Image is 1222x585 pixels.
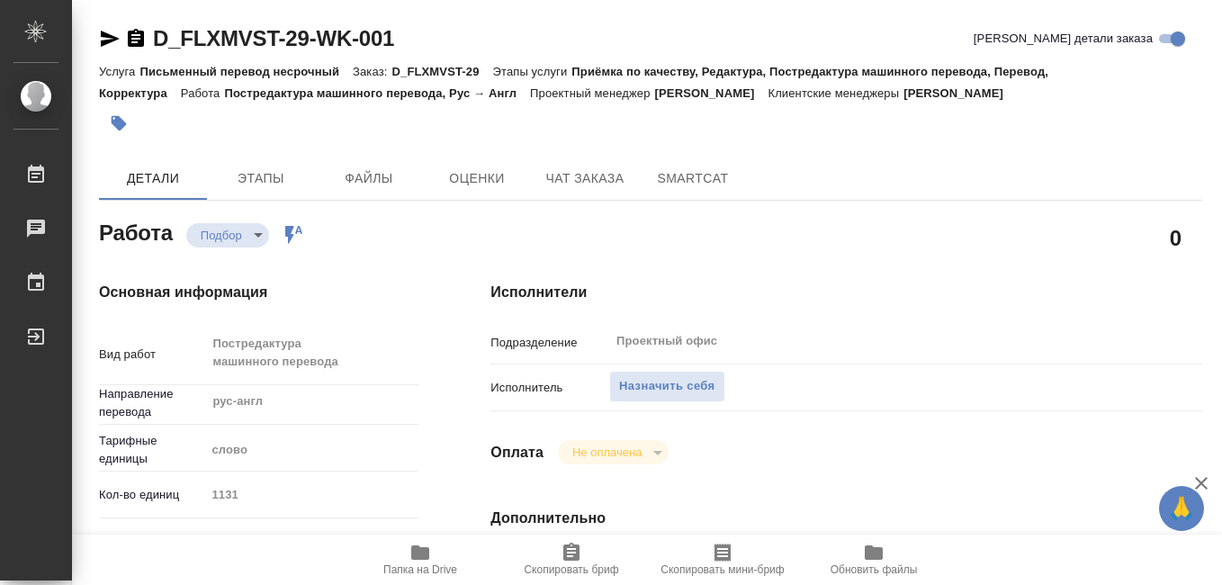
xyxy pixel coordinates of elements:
button: Добавить тэг [99,103,139,143]
span: Назначить себя [619,376,714,397]
span: SmartCat [650,167,736,190]
a: D_FLXMVST-29-WK-001 [153,26,394,50]
button: Подбор [195,228,247,243]
span: Чат заказа [542,167,628,190]
p: Подразделение [490,334,609,352]
h4: Дополнительно [490,508,1202,529]
button: Скопировать ссылку для ЯМессенджера [99,28,121,49]
p: Общая тематика [99,533,205,551]
p: Услуга [99,65,139,78]
p: [PERSON_NAME] [655,86,768,100]
span: Обновить файлы [831,563,918,576]
p: Приёмка по качеству, Редактура, Постредактура машинного перевода, Перевод, Корректура [99,65,1048,100]
div: Техника [205,526,418,557]
h2: 0 [1170,222,1182,253]
span: [PERSON_NAME] детали заказа [974,30,1153,48]
span: Файлы [326,167,412,190]
h2: Работа [99,215,173,247]
button: Назначить себя [609,371,724,402]
p: Вид работ [99,346,205,364]
span: Оценки [434,167,520,190]
span: 🙏 [1166,490,1197,527]
p: Кол-во единиц [99,486,205,504]
span: Папка на Drive [383,563,457,576]
p: Письменный перевод несрочный [139,65,353,78]
input: Пустое поле [205,481,418,508]
p: Исполнитель [490,379,609,397]
span: Скопировать бриф [524,563,618,576]
button: Скопировать ссылку [125,28,147,49]
button: Не оплачена [567,445,647,460]
span: Скопировать мини-бриф [660,563,784,576]
button: Скопировать мини-бриф [647,535,798,585]
h4: Исполнители [490,282,1202,303]
p: Заказ: [353,65,391,78]
span: Этапы [218,167,304,190]
p: Работа [181,86,225,100]
p: Этапы услуги [493,65,572,78]
button: Обновить файлы [798,535,949,585]
p: Постредактура машинного перевода, Рус → Англ [224,86,530,100]
h4: Оплата [490,442,544,463]
p: Тарифные единицы [99,432,205,468]
p: D_FLXMVST-29 [391,65,492,78]
button: Скопировать бриф [496,535,647,585]
h4: Основная информация [99,282,418,303]
p: Клиентские менеджеры [768,86,903,100]
button: Папка на Drive [345,535,496,585]
div: слово [205,435,418,465]
span: Детали [110,167,196,190]
button: 🙏 [1159,486,1204,531]
div: Подбор [558,440,669,464]
p: Проектный менеджер [530,86,654,100]
div: Подбор [186,223,269,247]
p: Направление перевода [99,385,205,421]
p: [PERSON_NAME] [903,86,1017,100]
